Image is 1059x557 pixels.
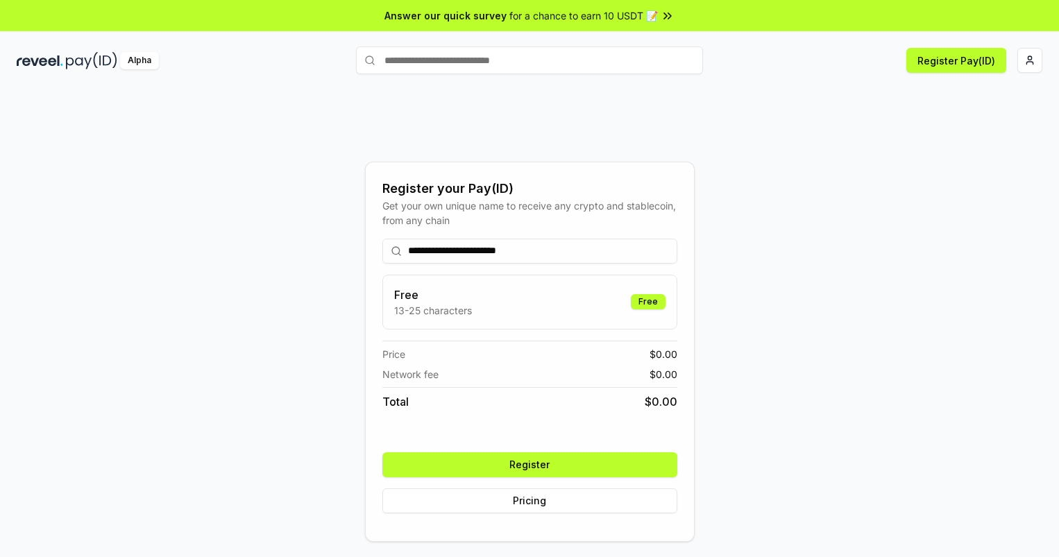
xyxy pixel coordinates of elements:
[384,8,507,23] span: Answer our quick survey
[394,303,472,318] p: 13-25 characters
[631,294,666,309] div: Free
[650,367,677,382] span: $ 0.00
[382,347,405,361] span: Price
[906,48,1006,73] button: Register Pay(ID)
[382,198,677,228] div: Get your own unique name to receive any crypto and stablecoin, from any chain
[382,367,439,382] span: Network fee
[382,393,409,410] span: Total
[382,452,677,477] button: Register
[66,52,117,69] img: pay_id
[382,179,677,198] div: Register your Pay(ID)
[509,8,658,23] span: for a chance to earn 10 USDT 📝
[394,286,472,303] h3: Free
[17,52,63,69] img: reveel_dark
[650,347,677,361] span: $ 0.00
[120,52,159,69] div: Alpha
[645,393,677,410] span: $ 0.00
[382,488,677,513] button: Pricing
